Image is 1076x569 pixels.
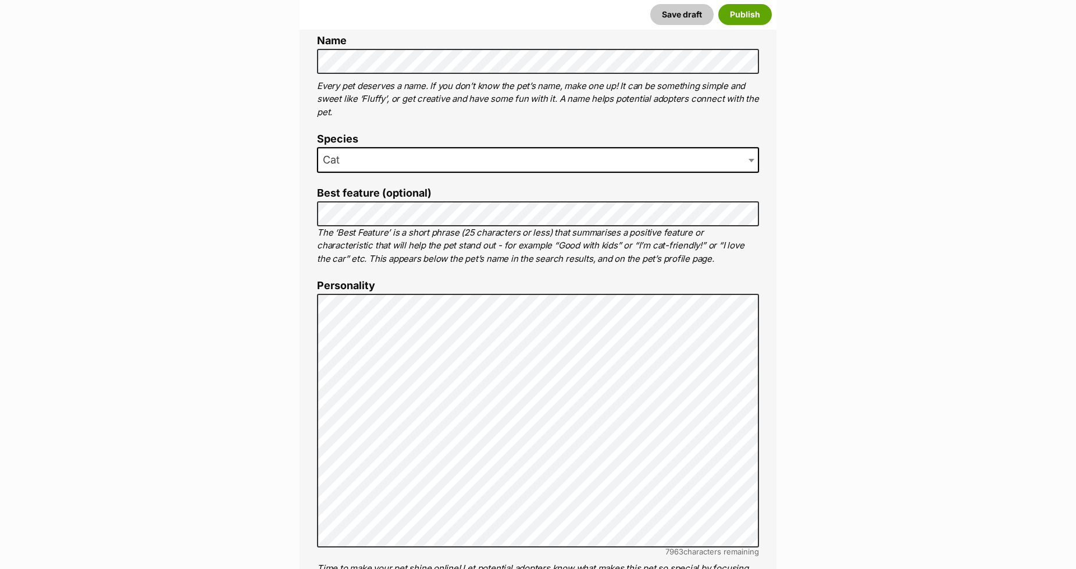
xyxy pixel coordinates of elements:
[317,80,759,119] p: Every pet deserves a name. If you don’t know the pet’s name, make one up! It can be something sim...
[317,547,759,556] div: characters remaining
[650,4,714,25] button: Save draft
[318,152,351,168] span: Cat
[317,280,759,292] label: Personality
[317,226,759,266] p: The ‘Best Feature’ is a short phrase (25 characters or less) that summarises a positive feature o...
[665,547,683,556] span: 7963
[317,35,759,47] label: Name
[317,133,759,145] label: Species
[317,147,759,173] span: Cat
[718,4,772,25] button: Publish
[317,187,759,200] label: Best feature (optional)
